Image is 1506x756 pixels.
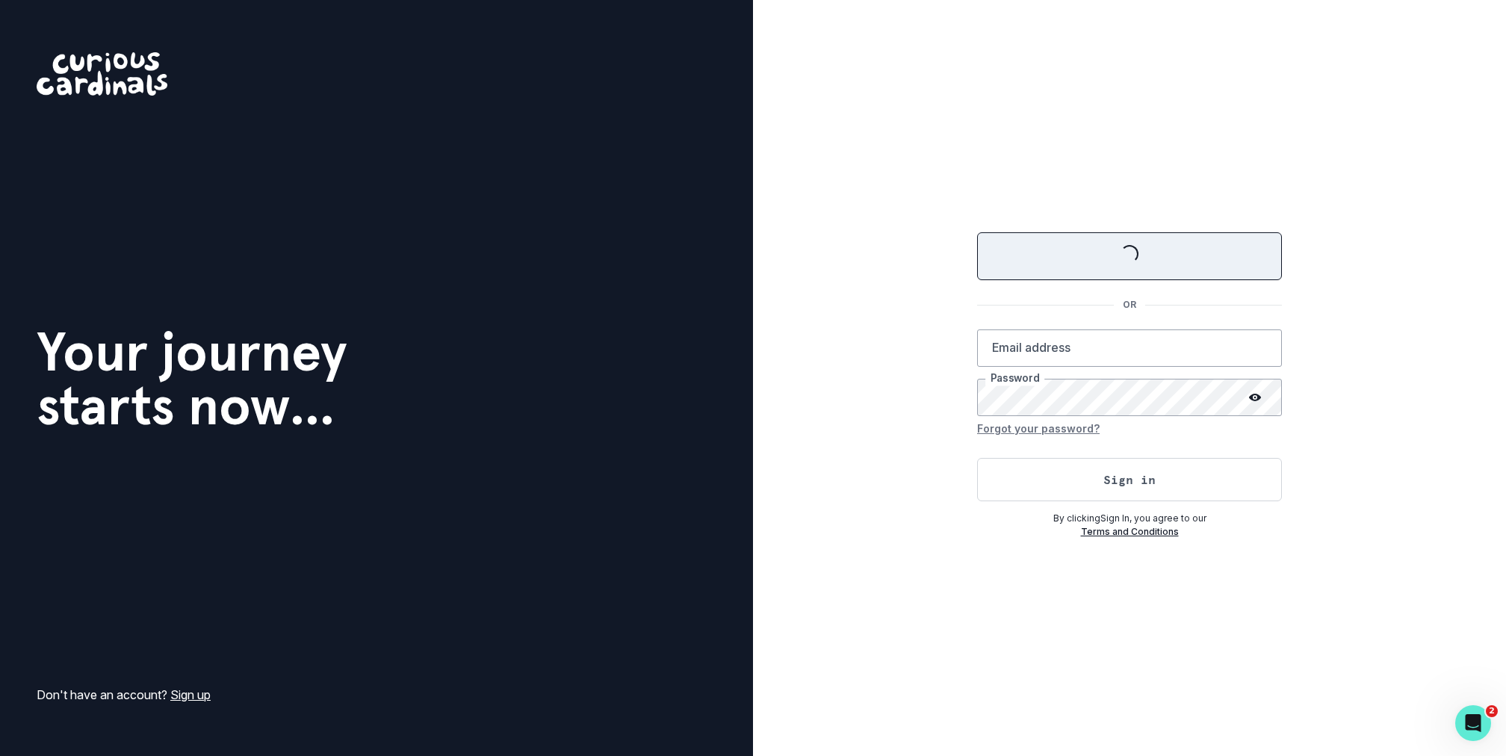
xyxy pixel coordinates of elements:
p: OR [1114,298,1145,312]
img: Curious Cardinals Logo [37,52,167,96]
button: Sign in with Google (GSuite) [977,232,1282,280]
iframe: Intercom live chat [1455,705,1491,741]
h1: Your journey starts now... [37,325,347,433]
a: Sign up [170,687,211,702]
p: Don't have an account? [37,686,211,704]
p: By clicking Sign In , you agree to our [977,512,1282,525]
span: 2 [1486,705,1498,717]
button: Forgot your password? [977,416,1100,440]
button: Sign in [977,458,1282,501]
a: Terms and Conditions [1081,526,1179,537]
